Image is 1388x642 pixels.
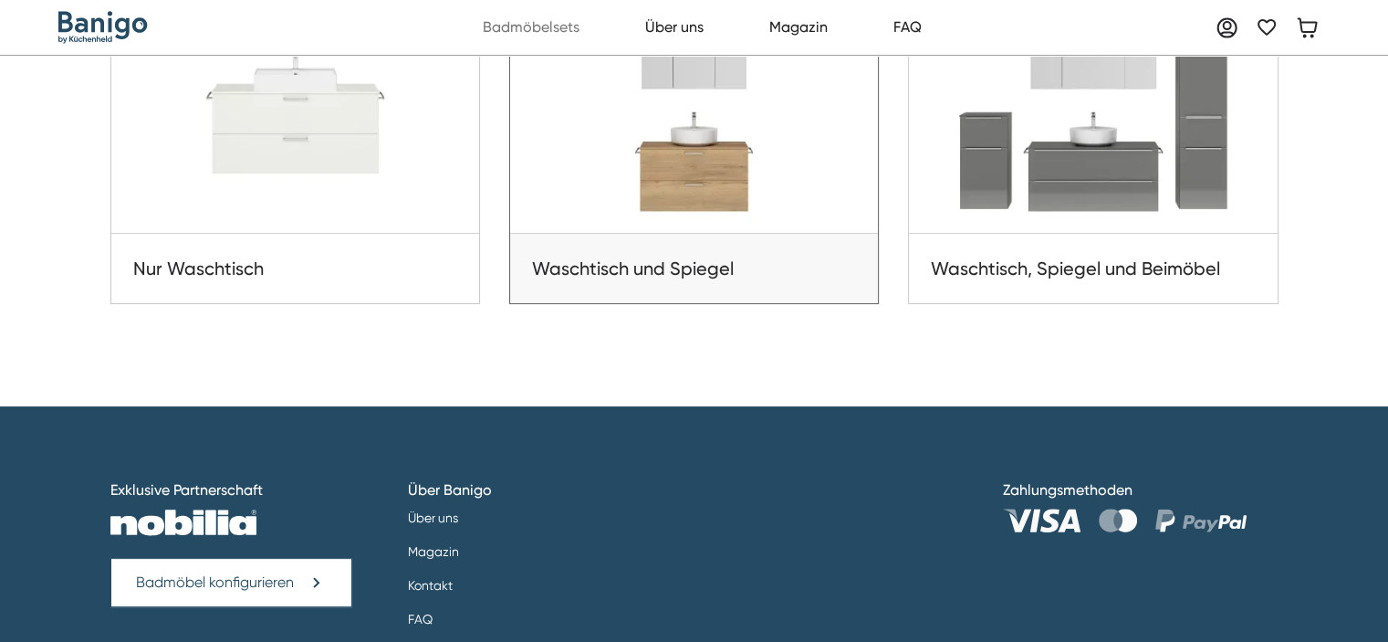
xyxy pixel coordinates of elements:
[408,479,492,501] div: Über Banigo
[532,256,856,281] h3: Waschtisch und Spiegel
[408,501,458,535] a: Über uns
[408,569,453,603] a: Kontakt
[408,603,433,637] a: FAQ
[759,9,838,46] a: Magazin
[931,256,1255,281] h3: Waschtisch, Spiegel und Beimöbel
[110,558,352,606] a: Badmöbel konfigurieren
[883,9,932,46] a: FAQ
[110,479,263,501] div: Exklusive Partnerschaft
[136,572,294,594] div: Badmöbel konfigurieren
[473,9,590,46] a: Badmöbelsets
[58,11,148,44] a: home
[1003,479,1132,501] div: Zahlungsmethoden
[635,9,714,46] a: Über uns
[133,256,457,281] h3: Nur Waschtisch
[408,535,459,569] a: Magazin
